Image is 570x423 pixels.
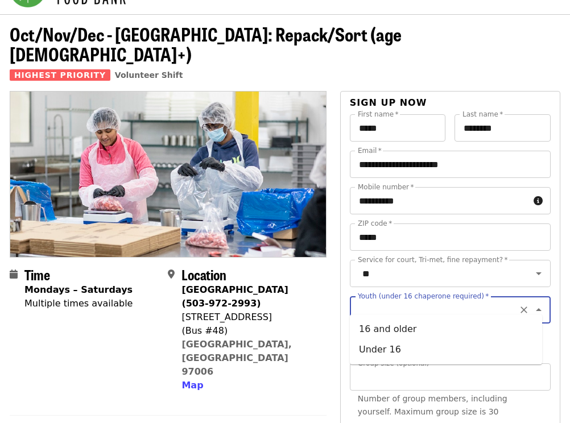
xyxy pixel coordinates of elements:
input: Email [350,151,551,178]
input: Last name [455,114,551,142]
div: [STREET_ADDRESS] [181,310,317,324]
label: Mobile number [358,184,414,190]
li: 16 and older [350,319,542,339]
span: Time [24,264,50,284]
input: Mobile number [350,187,529,214]
button: Clear [516,302,532,318]
label: Service for court, Tri-met, fine repayment? [358,256,508,263]
span: Location [181,264,226,284]
div: (Bus #48) [181,324,317,338]
input: [object Object] [350,363,551,391]
img: Oct/Nov/Dec - Beaverton: Repack/Sort (age 10+) organized by Oregon Food Bank [10,92,326,256]
label: Youth (under 16 chaperone required) [358,293,489,300]
input: ZIP code [350,223,551,251]
i: map-marker-alt icon [168,269,175,280]
button: Map [181,379,203,392]
strong: Mondays – Saturdays [24,284,133,295]
a: Volunteer Shift [115,70,183,80]
div: Multiple times available [24,297,133,310]
input: First name [350,114,446,142]
span: Highest Priority [10,69,110,81]
label: ZIP code [358,220,392,227]
i: calendar icon [10,269,18,280]
a: [GEOGRAPHIC_DATA], [GEOGRAPHIC_DATA] 97006 [181,339,292,377]
li: Under 16 [350,339,542,360]
span: Group size (optional) [358,359,429,367]
span: Oct/Nov/Dec - [GEOGRAPHIC_DATA]: Repack/Sort (age [DEMOGRAPHIC_DATA]+) [10,20,402,67]
label: Email [358,147,382,154]
label: First name [358,111,399,118]
button: Open [531,266,547,281]
strong: [GEOGRAPHIC_DATA] (503-972-2993) [181,284,288,309]
span: Sign up now [350,97,427,108]
button: Close [531,302,547,318]
span: Number of group members, including yourself. Maximum group size is 30 [358,394,507,416]
label: Last name [462,111,503,118]
span: Map [181,380,203,391]
i: circle-info icon [534,196,543,206]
